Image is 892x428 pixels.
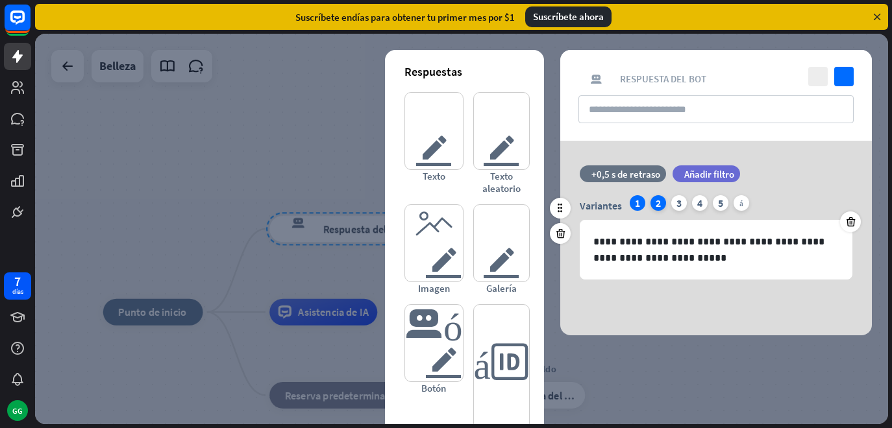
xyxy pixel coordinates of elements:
font: Variantes [580,199,622,212]
font: Respuesta del bot [620,73,706,85]
font: Añadir filtro [684,168,734,180]
font: 2 [656,196,661,209]
a: 7 días [4,272,31,300]
font: 3 [676,196,682,209]
font: más [739,199,743,207]
font: Suscríbete ahora [533,10,604,23]
font: Suscríbete en [295,11,352,23]
button: Abrir el widget de chat LiveChat [10,5,49,44]
font: 4 [697,196,702,209]
font: GG [12,406,23,416]
font: respuesta del bot de bloqueo [578,73,613,85]
font: días para obtener tu primer mes por $1 [352,11,515,23]
font: 5 [718,196,723,209]
font: 7 [14,273,21,289]
font: 1 [635,196,640,209]
font: +0,5 s de retraso [591,168,660,180]
font: días [12,287,23,296]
